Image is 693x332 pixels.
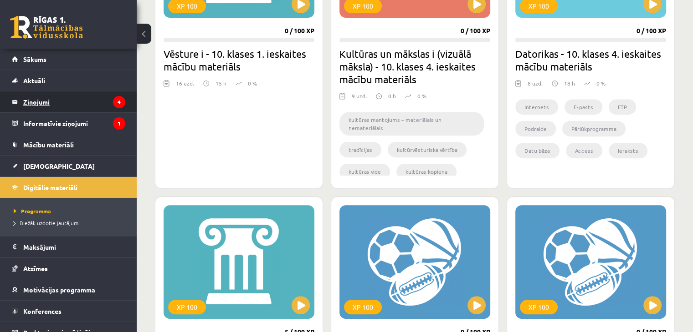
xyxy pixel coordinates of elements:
legend: Ziņojumi [23,91,125,112]
li: tradīcijas [339,142,381,157]
p: 18 h [564,79,575,87]
span: Mācību materiāli [23,141,74,149]
h2: Datorikas - 10. klases 4. ieskaites mācību materiāls [515,47,666,73]
div: XP 100 [520,300,558,314]
li: kultūrvēsturiska vērtība [388,142,467,157]
i: 4 [113,96,125,108]
a: Mācību materiāli [12,134,125,155]
span: Konferences [23,307,62,315]
span: Digitālie materiāli [23,183,77,191]
span: Programma [14,207,51,215]
a: Aktuāli [12,70,125,91]
legend: Maksājumi [23,236,125,257]
h2: Vēsture i - 10. klases 1. ieskaites mācību materiāls [164,47,314,73]
a: Atzīmes [12,258,125,279]
p: 0 % [417,92,426,100]
a: [DEMOGRAPHIC_DATA] [12,156,125,176]
p: 15 h [216,79,226,87]
legend: Informatīvie ziņojumi [23,113,125,134]
li: Ieraksts [609,143,647,158]
p: 0 % [596,79,606,87]
li: Access [566,143,602,158]
li: kultūras mantojums – materiālais un nemateriālais [339,112,484,136]
li: kultūras vide [339,164,390,179]
a: Informatīvie ziņojumi1 [12,113,125,134]
li: kultūras kopiena [396,164,457,179]
i: 1 [113,117,125,130]
li: E-pasts [565,99,602,115]
span: Atzīmes [23,264,48,272]
li: Internets [515,99,558,115]
span: Sākums [23,55,46,63]
li: FTP [609,99,636,115]
span: Aktuāli [23,76,45,85]
a: Rīgas 1. Tālmācības vidusskola [10,16,83,39]
div: XP 100 [168,300,206,314]
a: Sākums [12,49,125,70]
li: Pārlūkprogramma [562,121,626,136]
a: Ziņojumi4 [12,91,125,112]
span: [DEMOGRAPHIC_DATA] [23,162,95,170]
a: Programma [14,207,128,215]
a: Motivācijas programma [12,279,125,300]
a: Biežāk uzdotie jautājumi [14,219,128,227]
p: 0 % [248,79,257,87]
a: Konferences [12,301,125,322]
div: 9 uzd. [352,92,367,106]
div: 8 uzd. [528,79,543,93]
span: Motivācijas programma [23,286,95,294]
a: Digitālie materiāli [12,177,125,198]
span: Biežāk uzdotie jautājumi [14,219,80,226]
li: Podraide [515,121,556,136]
div: 16 uzd. [176,79,194,93]
h2: Kultūras un mākslas i (vizuālā māksla) - 10. klases 4. ieskaites mācību materiāls [339,47,490,86]
li: Datu bāze [515,143,560,158]
div: XP 100 [344,300,382,314]
a: Maksājumi [12,236,125,257]
p: 0 h [388,92,396,100]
